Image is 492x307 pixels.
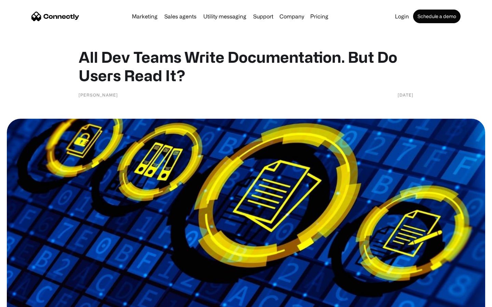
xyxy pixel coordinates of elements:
[307,14,331,19] a: Pricing
[129,14,160,19] a: Marketing
[79,48,413,85] h1: All Dev Teams Write Documentation. But Do Users Read It?
[413,10,461,23] a: Schedule a demo
[277,12,306,21] div: Company
[14,295,41,305] ul: Language list
[79,91,118,98] div: [PERSON_NAME]
[201,14,249,19] a: Utility messaging
[7,295,41,305] aside: Language selected: English
[392,14,412,19] a: Login
[279,12,304,21] div: Company
[250,14,276,19] a: Support
[398,91,413,98] div: [DATE]
[162,14,199,19] a: Sales agents
[31,11,79,21] a: home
